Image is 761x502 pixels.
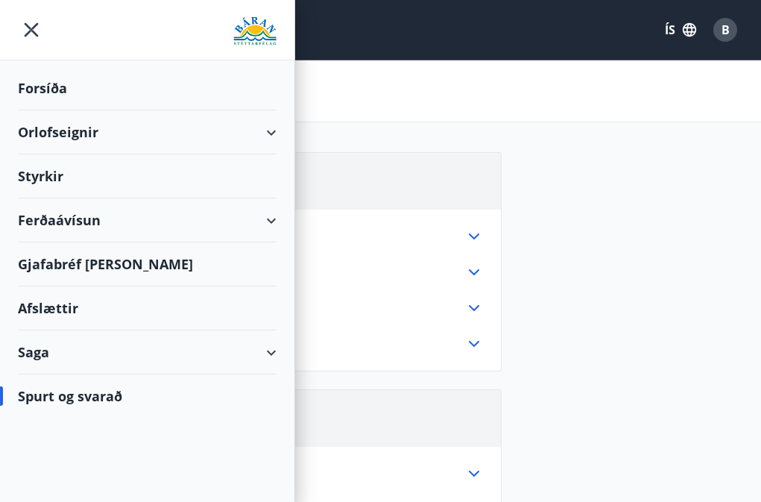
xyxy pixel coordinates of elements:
div: Ferðaávísun [18,198,277,242]
span: B [721,22,730,38]
div: Spurt og svarað [18,374,277,418]
button: menu [18,16,45,43]
button: ÍS [657,16,704,43]
div: Gjafabréf [PERSON_NAME] [18,242,277,286]
img: union_logo [233,16,277,46]
div: Orlofseignir [18,110,277,154]
div: Forsíða [18,66,277,110]
div: Styrkir [18,154,277,198]
div: Saga [18,330,277,374]
button: B [707,12,743,48]
div: Afslættir [18,286,277,330]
